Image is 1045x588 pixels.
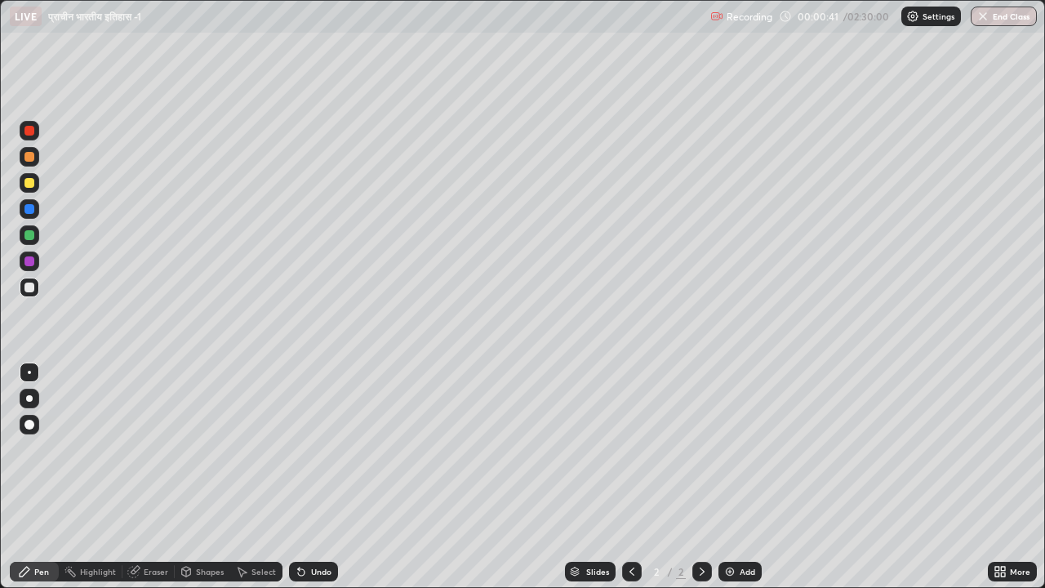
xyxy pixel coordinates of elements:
div: Highlight [80,568,116,576]
p: प्राचीन भारतीय इतिहास -1 [48,10,141,23]
div: Eraser [144,568,168,576]
img: add-slide-button [723,565,736,578]
p: Settings [923,12,954,20]
div: Pen [34,568,49,576]
div: Shapes [196,568,224,576]
div: 2 [648,567,665,577]
div: / [668,567,673,577]
div: Undo [311,568,331,576]
div: More [1010,568,1030,576]
div: Slides [586,568,609,576]
div: Add [740,568,755,576]
div: 2 [676,564,686,579]
button: End Class [971,7,1037,26]
div: Select [251,568,276,576]
p: Recording [727,11,772,23]
img: end-class-cross [976,10,989,23]
img: recording.375f2c34.svg [710,10,723,23]
img: class-settings-icons [906,10,919,23]
p: LIVE [15,10,37,23]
